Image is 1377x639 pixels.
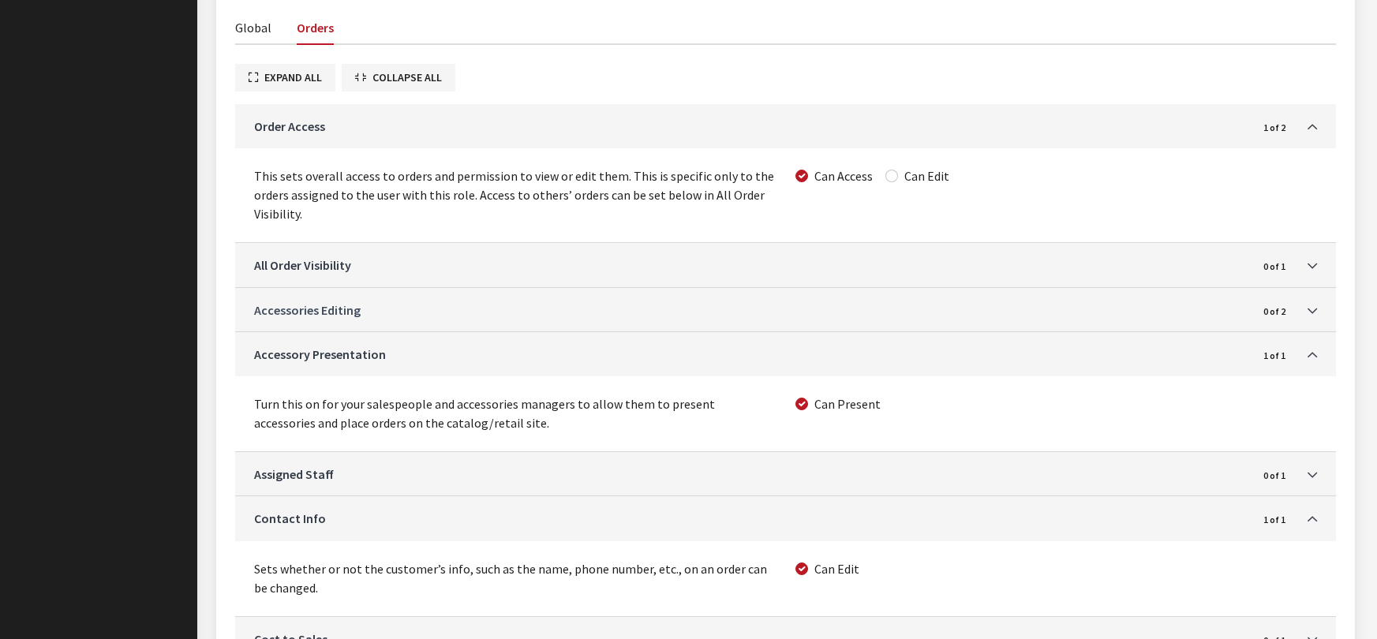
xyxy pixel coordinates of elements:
[1257,512,1292,528] span: 1 of 1
[1257,348,1292,364] span: 1 of 1
[1257,465,1317,484] a: Toggle Accordion
[245,166,786,223] div: This sets overall access to orders and permission to view or edit them. This is specific only to ...
[1257,303,1292,319] span: 0 of 2
[254,465,1257,484] a: Assigned Staff
[245,394,786,432] div: Turn this on for your salespeople and accessories managers to allow them to present accessories a...
[254,301,1257,319] a: Accessories Editing
[814,166,873,185] label: Can Access
[254,345,1257,364] a: Accessory Presentation
[254,509,1257,528] a: Contact Info
[1257,256,1317,275] a: Toggle Accordion
[245,559,786,597] div: Sets whether or not the customer’s info, such as the name, phone number, etc., on an order can be...
[254,256,1257,275] a: All Order Visibility
[1257,259,1292,275] span: 0 of 1
[1257,120,1292,136] span: 1 of 2
[1257,509,1317,528] a: Toggle Accordion
[1257,468,1292,484] span: 0 of 1
[297,10,334,45] a: Orders
[254,117,1257,136] a: Order Access
[814,394,881,413] label: Can Present
[814,559,859,578] label: Can Edit
[1257,117,1317,136] a: Toggle Accordion
[904,166,949,185] label: Can Edit
[1257,345,1317,364] a: Toggle Accordion
[235,10,271,43] a: Global
[342,64,455,92] button: Collapse All
[235,64,335,92] button: Expand All
[1257,301,1317,319] a: Toggle Accordion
